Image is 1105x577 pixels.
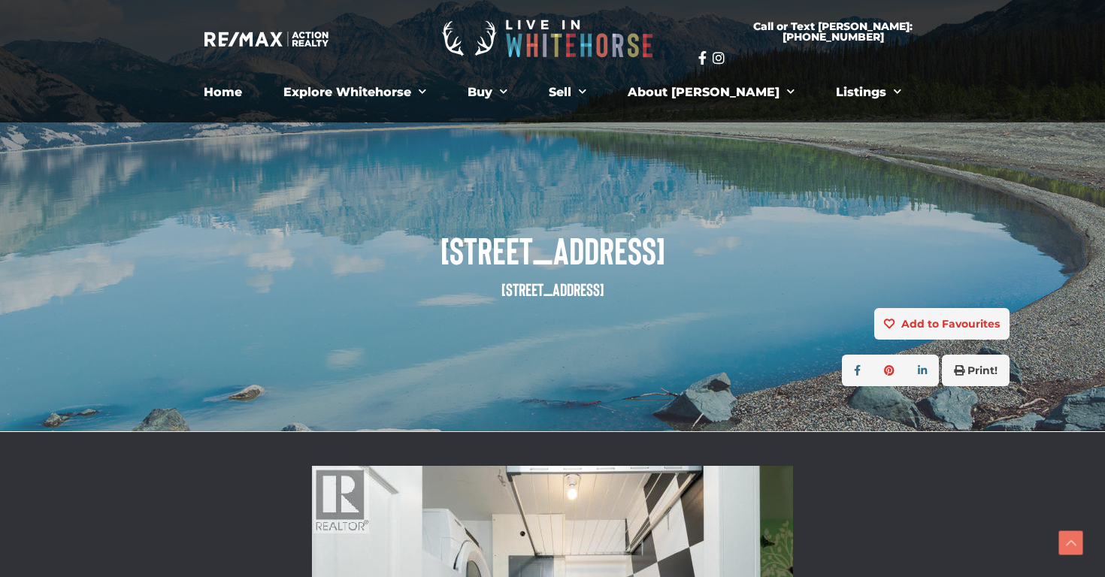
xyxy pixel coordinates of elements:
[967,364,998,377] strong: Print!
[716,21,949,42] span: Call or Text [PERSON_NAME]: [PHONE_NUMBER]
[501,279,604,300] small: [STREET_ADDRESS]
[616,77,806,107] a: About [PERSON_NAME]
[456,77,519,107] a: Buy
[942,355,1010,386] button: Print!
[537,77,598,107] a: Sell
[698,12,967,51] a: Call or Text [PERSON_NAME]: [PHONE_NUMBER]
[95,229,1010,270] span: [STREET_ADDRESS]
[825,77,913,107] a: Listings
[874,308,1010,340] button: Add to Favourites
[139,77,966,107] nav: Menu
[192,77,253,107] a: Home
[272,77,437,107] a: Explore Whitehorse
[901,317,1000,331] strong: Add to Favourites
